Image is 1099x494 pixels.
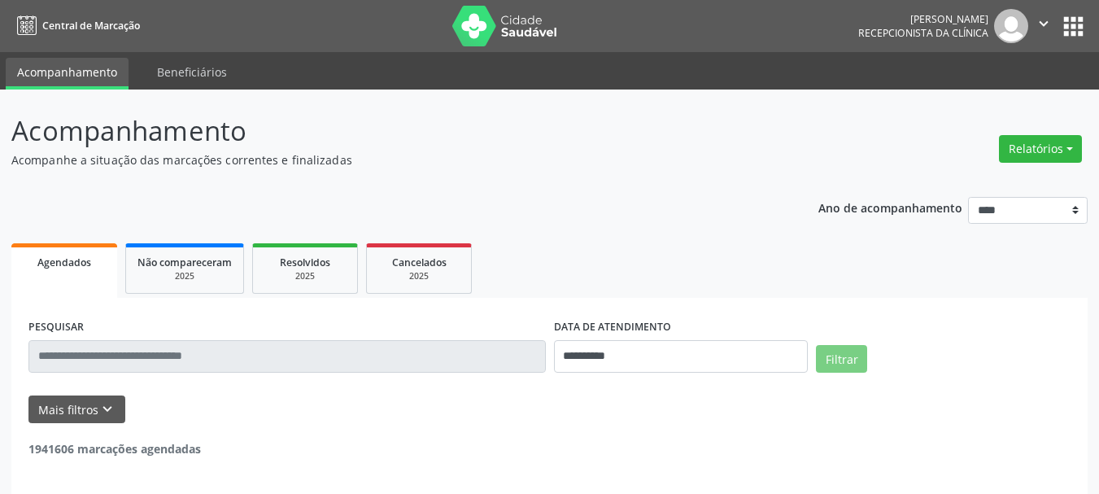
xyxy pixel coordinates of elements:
strong: 1941606 marcações agendadas [28,441,201,457]
a: Beneficiários [146,58,238,86]
p: Acompanhamento [11,111,765,151]
p: Acompanhe a situação das marcações correntes e finalizadas [11,151,765,168]
label: DATA DE ATENDIMENTO [554,315,671,340]
span: Central de Marcação [42,19,140,33]
button: Filtrar [816,345,867,373]
label: PESQUISAR [28,315,84,340]
a: Acompanhamento [6,58,129,90]
span: Resolvidos [280,256,330,269]
button: Mais filtroskeyboard_arrow_down [28,396,125,424]
span: Agendados [37,256,91,269]
i:  [1035,15,1053,33]
div: [PERSON_NAME] [858,12,988,26]
span: Não compareceram [137,256,232,269]
span: Cancelados [392,256,447,269]
div: 2025 [137,270,232,282]
div: 2025 [264,270,346,282]
div: 2025 [378,270,460,282]
button:  [1028,9,1059,43]
a: Central de Marcação [11,12,140,39]
span: Recepcionista da clínica [858,26,988,40]
button: apps [1059,12,1088,41]
button: Relatórios [999,135,1082,163]
p: Ano de acompanhamento [818,197,962,217]
img: img [994,9,1028,43]
i: keyboard_arrow_down [98,400,116,418]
